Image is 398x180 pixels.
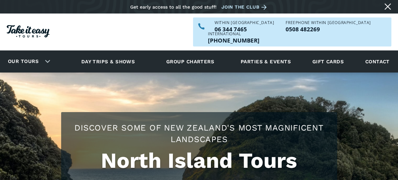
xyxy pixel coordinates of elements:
a: Close message [382,1,393,12]
a: Group charters [158,52,222,71]
img: Take it easy Tours logo [7,25,50,38]
p: 06 344 7465 [215,26,274,32]
a: Our tours [3,54,44,69]
a: Homepage [7,22,50,43]
a: Parties & events [237,52,294,71]
div: Get early access to all the good stuff! [130,4,217,10]
div: WITHIN [GEOGRAPHIC_DATA] [215,21,274,25]
a: Join the club [221,3,269,11]
a: Contact [362,52,393,71]
div: International [208,32,259,36]
a: Gift cards [309,52,347,71]
h2: Discover some of New Zealand's most magnificent landscapes [68,122,331,145]
p: 0508 482269 [286,26,371,32]
div: Freephone WITHIN [GEOGRAPHIC_DATA] [286,21,371,25]
a: Call us within NZ on 063447465 [215,26,274,32]
a: Call us outside of NZ on +6463447465 [208,38,259,43]
a: Call us freephone within NZ on 0508482269 [286,26,371,32]
a: Day trips & shows [73,52,143,71]
p: [PHONE_NUMBER] [208,38,259,43]
h1: North Island Tours [68,148,331,173]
